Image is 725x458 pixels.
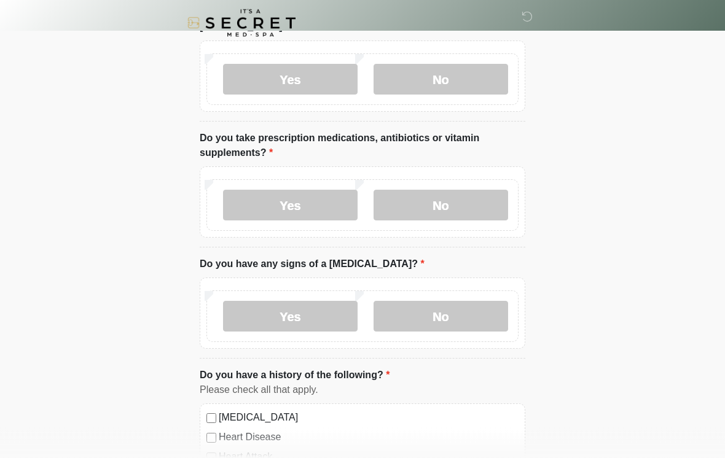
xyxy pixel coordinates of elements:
label: Yes [223,190,358,221]
label: Do you have a history of the following? [200,368,390,383]
label: Do you have any signs of a [MEDICAL_DATA]? [200,257,425,272]
input: Heart Disease [206,433,216,443]
label: No [374,301,508,332]
label: No [374,64,508,95]
img: It's A Secret Med Spa Logo [187,9,296,37]
label: Yes [223,301,358,332]
label: Yes [223,64,358,95]
label: No [374,190,508,221]
label: [MEDICAL_DATA] [219,411,519,425]
input: [MEDICAL_DATA] [206,414,216,424]
label: Heart Disease [219,430,519,445]
label: Do you take prescription medications, antibiotics or vitamin supplements? [200,131,525,161]
div: Please check all that apply. [200,383,525,398]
